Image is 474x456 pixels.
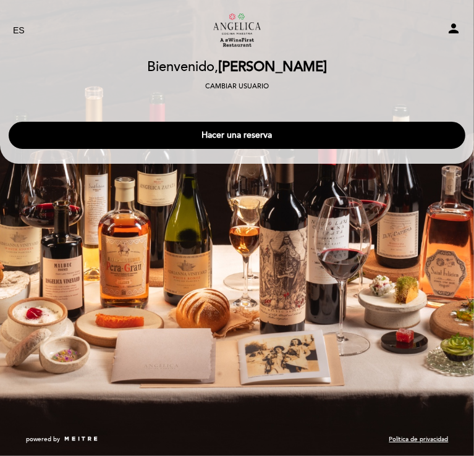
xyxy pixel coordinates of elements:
button: Cambiar usuario [201,81,273,92]
img: MEITRE [64,436,99,442]
h2: Bienvenido, [147,60,327,75]
a: Política de privacidad [389,435,448,444]
a: powered by [26,435,99,444]
button: Hacer una reserva [9,122,465,149]
i: person [446,21,461,36]
a: Restaurante [PERSON_NAME] Maestra [169,14,306,48]
button: person [446,21,461,40]
span: [PERSON_NAME] [218,59,327,75]
span: powered by [26,435,61,444]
